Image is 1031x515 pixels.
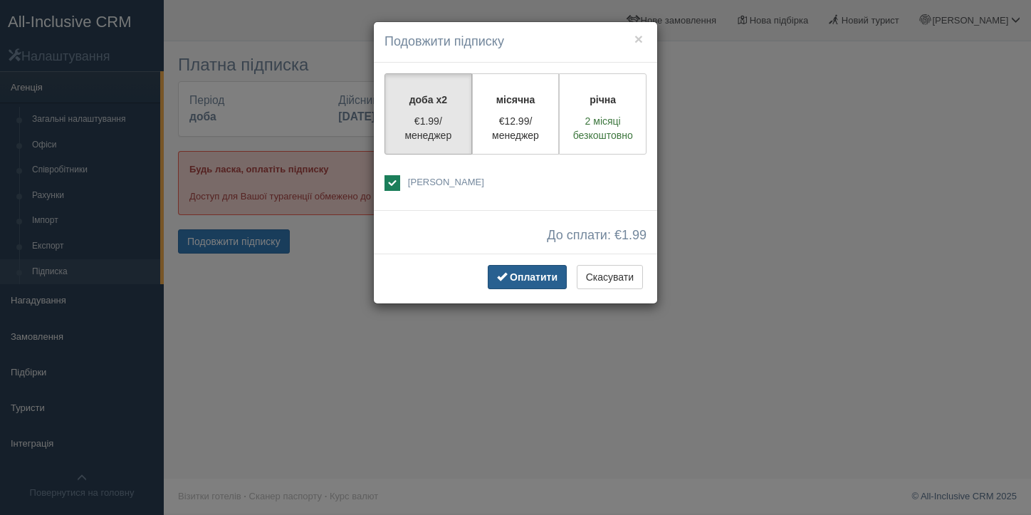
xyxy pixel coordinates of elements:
h4: Подовжити підписку [384,33,647,51]
p: 2 місяці безкоштовно [568,114,637,142]
p: €12.99/менеджер [481,114,550,142]
span: [PERSON_NAME] [408,177,484,187]
span: 1.99 [622,228,647,242]
span: Оплатити [510,271,558,283]
p: €1.99/менеджер [394,114,463,142]
p: річна [568,93,637,107]
p: доба x2 [394,93,463,107]
button: Скасувати [577,265,643,289]
p: місячна [481,93,550,107]
span: До сплати: € [547,229,647,243]
button: × [634,31,643,46]
button: Оплатити [488,265,567,289]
